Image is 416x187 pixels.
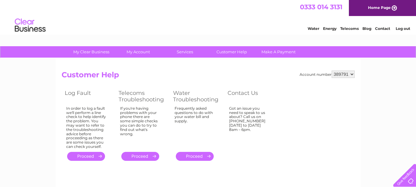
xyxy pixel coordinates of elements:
th: Water Troubleshooting [170,88,224,104]
a: Make A Payment [253,46,304,58]
a: Services [160,46,210,58]
div: If you're having problems with your phone there are some simple checks you can do to try to find ... [120,106,161,146]
a: Water [308,26,319,31]
a: . [176,152,214,161]
th: Telecoms Troubleshooting [115,88,170,104]
div: In order to log a fault we'll perform a line check to help identify the problem. You may want to ... [66,106,106,149]
div: Frequently asked questions to do with your water bill and supply. [175,106,215,146]
img: logo.png [14,16,46,35]
a: My Clear Business [66,46,117,58]
h2: Customer Help [62,71,355,82]
a: . [67,152,105,161]
div: Got an issue you need to speak to us about? Call us on [PHONE_NUMBER] [DATE] to [DATE] 8am – 6pm. [229,106,269,146]
a: Contact [375,26,390,31]
a: Customer Help [206,46,257,58]
div: Account number [300,71,355,78]
a: Blog [362,26,371,31]
a: Log out [396,26,410,31]
th: Log Fault [62,88,115,104]
a: My Account [113,46,164,58]
a: Telecoms [340,26,359,31]
th: Contact Us [224,88,278,104]
a: 0333 014 3131 [300,3,342,11]
a: . [121,152,159,161]
a: Energy [323,26,337,31]
div: Clear Business is a trading name of Verastar Limited (registered in [GEOGRAPHIC_DATA] No. 3667643... [63,3,354,30]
